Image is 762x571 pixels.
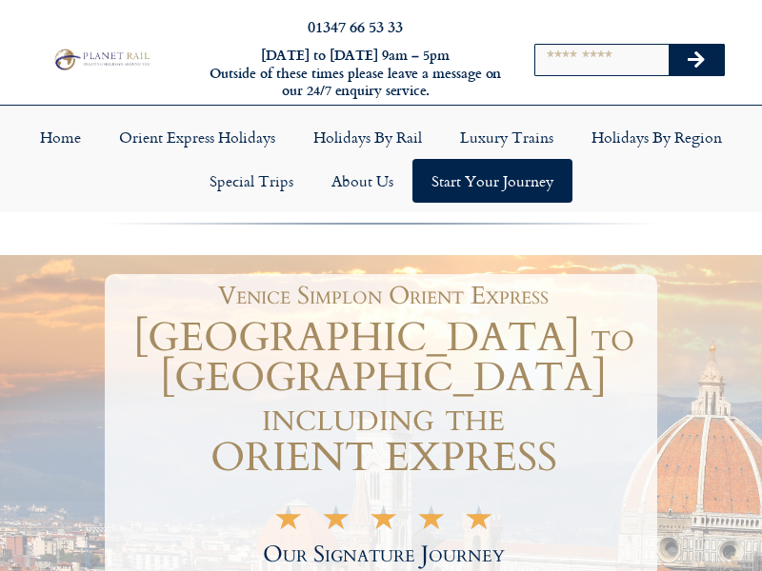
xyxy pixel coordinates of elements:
[441,115,572,159] a: Luxury Trains
[208,47,503,100] h6: [DATE] to [DATE] 9am – 5pm Outside of these times please leave a message on our 24/7 enquiry serv...
[464,514,493,532] i: ★
[110,318,657,478] h1: [GEOGRAPHIC_DATA] to [GEOGRAPHIC_DATA] including the ORIENT EXPRESS
[308,15,403,37] a: 01347 66 53 33
[412,159,572,203] a: Start your Journey
[50,47,152,71] img: Planet Rail Train Holidays Logo
[273,509,493,532] div: 5/5
[294,115,441,159] a: Holidays by Rail
[572,115,741,159] a: Holidays by Region
[119,284,648,308] h1: Venice Simplon Orient Express
[110,543,657,566] h2: Our Signature Journey
[416,514,446,532] i: ★
[312,159,412,203] a: About Us
[369,514,398,532] i: ★
[273,514,303,532] i: ★
[10,115,752,203] nav: Menu
[21,115,100,159] a: Home
[669,45,724,75] button: Search
[190,159,312,203] a: Special Trips
[100,115,294,159] a: Orient Express Holidays
[321,514,351,532] i: ★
